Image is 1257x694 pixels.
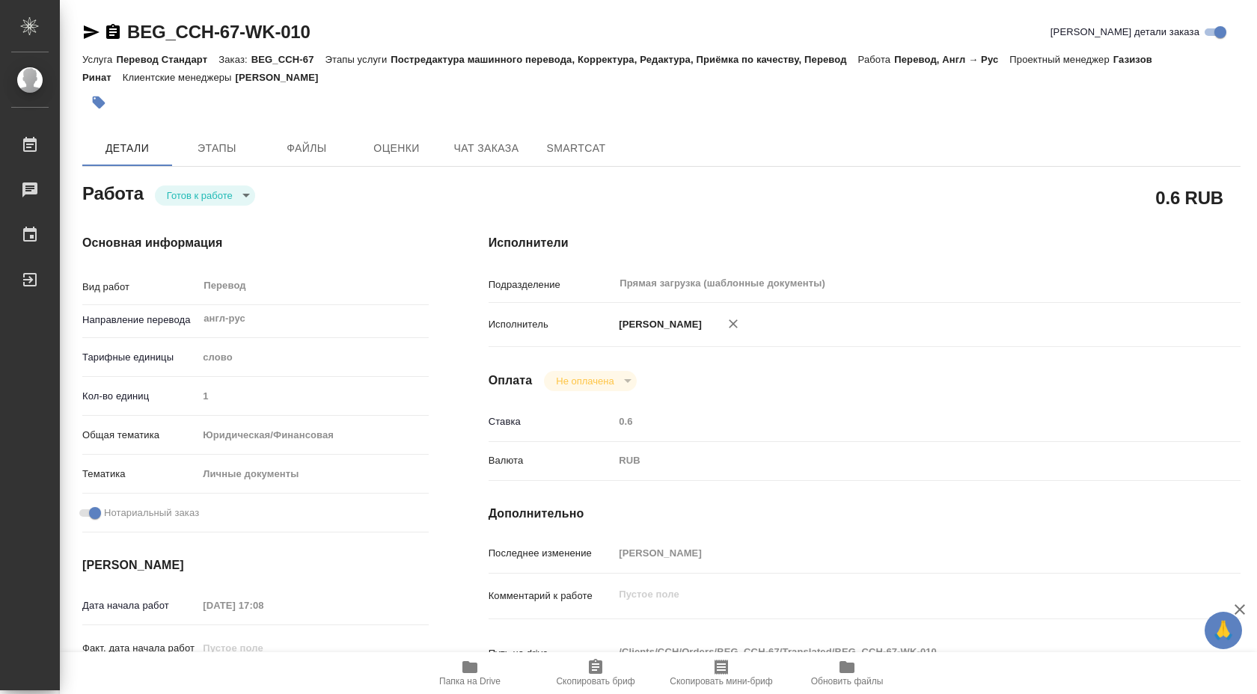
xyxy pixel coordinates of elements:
[614,411,1178,432] input: Пустое поле
[489,414,614,429] p: Ставка
[91,139,163,158] span: Детали
[198,461,428,487] div: Личные документы
[533,652,658,694] button: Скопировать бриф
[82,234,429,252] h4: Основная информация
[1205,612,1242,649] button: 🙏
[1211,615,1236,646] span: 🙏
[489,453,614,468] p: Валюта
[439,676,501,687] span: Папка на Drive
[236,72,330,83] p: [PERSON_NAME]
[198,345,428,370] div: слово
[325,54,391,65] p: Этапы услуги
[658,652,784,694] button: Скопировать мини-бриф
[489,646,614,661] p: Путь на drive
[155,185,255,206] div: Готов к работе
[361,139,432,158] span: Оценки
[614,542,1178,564] input: Пустое поле
[271,139,343,158] span: Файлы
[82,556,429,574] h4: [PERSON_NAME]
[556,676,634,687] span: Скопировать бриф
[198,595,328,616] input: Пустое поле
[858,54,895,65] p: Работа
[784,652,910,694] button: Обновить файлы
[450,139,522,158] span: Чат заказа
[82,350,198,365] p: Тарифные единицы
[811,676,884,687] span: Обновить файлы
[251,54,325,65] p: BEG_CCH-67
[198,637,328,659] input: Пустое поле
[127,22,311,42] a: BEG_CCH-67-WK-010
[218,54,251,65] p: Заказ:
[82,467,198,482] p: Тематика
[489,546,614,561] p: Последнее изменение
[123,72,236,83] p: Клиентские менеджеры
[82,389,198,404] p: Кол-во единиц
[489,234,1241,252] h4: Исполнители
[540,139,612,158] span: SmartCat
[162,189,237,202] button: Готов к работе
[1155,185,1223,210] h2: 0.6 RUB
[82,179,144,206] h2: Работа
[407,652,533,694] button: Папка на Drive
[489,505,1241,523] h4: Дополнительно
[82,23,100,41] button: Скопировать ссылку для ЯМессенджера
[614,317,702,332] p: [PERSON_NAME]
[551,375,618,387] button: Не оплачена
[489,372,533,390] h4: Оплата
[82,54,116,65] p: Услуга
[544,371,636,391] div: Готов к работе
[489,589,614,604] p: Комментарий к работе
[82,86,115,119] button: Добавить тэг
[82,428,198,443] p: Общая тематика
[894,54,1009,65] p: Перевод, Англ → Рус
[82,280,198,295] p: Вид работ
[104,506,199,520] span: Нотариальный заказ
[116,54,218,65] p: Перевод Стандарт
[489,317,614,332] p: Исполнитель
[198,385,428,407] input: Пустое поле
[181,139,253,158] span: Этапы
[614,639,1178,665] textarea: /Clients/CCH/Orders/BEG_CCH-67/Translated/BEG_CCH-67-WK-010
[1050,25,1199,40] span: [PERSON_NAME] детали заказа
[670,676,772,687] span: Скопировать мини-бриф
[489,277,614,292] p: Подразделение
[614,448,1178,473] div: RUB
[1009,54,1113,65] p: Проектный менеджер
[198,423,428,448] div: Юридическая/Финансовая
[82,641,198,656] p: Факт. дата начала работ
[82,598,198,613] p: Дата начала работ
[391,54,857,65] p: Постредактура машинного перевода, Корректура, Редактура, Приёмка по качеству, Перевод
[717,307,750,340] button: Удалить исполнителя
[104,23,122,41] button: Скопировать ссылку
[82,313,198,328] p: Направление перевода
